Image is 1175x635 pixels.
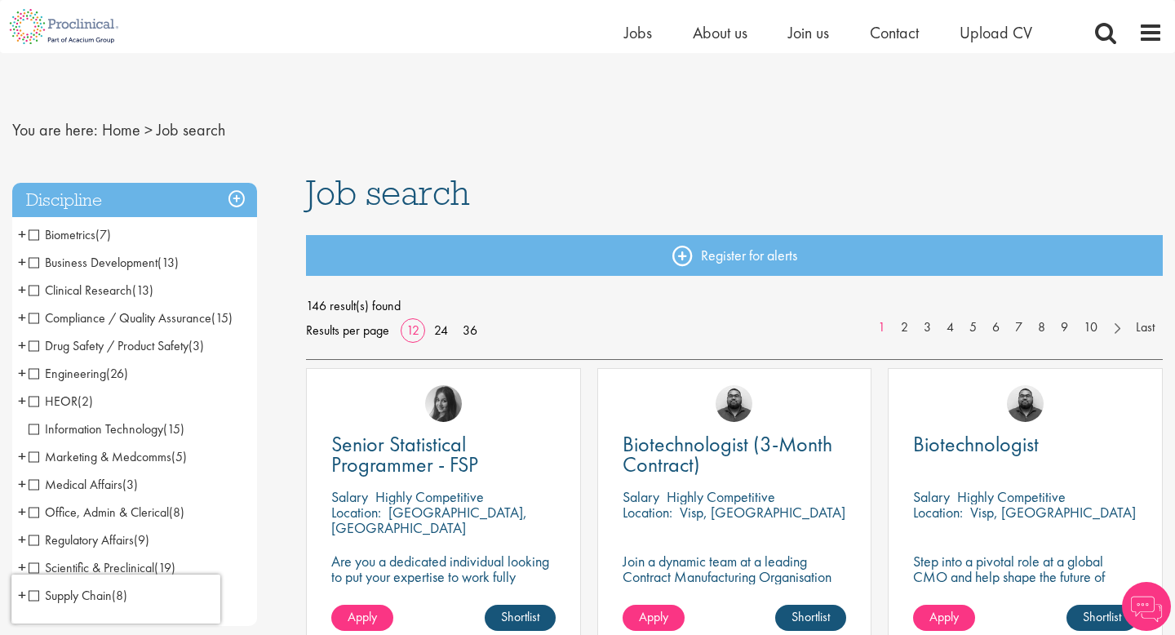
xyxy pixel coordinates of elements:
img: Ashley Bennett [716,385,752,422]
p: Visp, [GEOGRAPHIC_DATA] [680,503,845,522]
a: Shortlist [775,605,846,631]
a: Shortlist [1066,605,1137,631]
h3: Discipline [12,183,257,218]
span: Business Development [29,254,157,271]
a: 10 [1075,318,1106,337]
span: Senior Statistical Programmer - FSP [331,430,478,478]
a: breadcrumb link [102,119,140,140]
a: 5 [961,318,985,337]
span: Scientific & Preclinical [29,559,154,576]
span: Marketing & Medcomms [29,448,187,465]
a: About us [693,22,747,43]
span: Salary [913,487,950,506]
span: (13) [157,254,179,271]
a: Jobs [624,22,652,43]
span: Job search [157,119,225,140]
a: 1 [870,318,893,337]
span: Marketing & Medcomms [29,448,171,465]
a: Apply [623,605,685,631]
a: Senior Statistical Programmer - FSP [331,434,556,475]
span: Information Technology [29,420,163,437]
span: (3) [188,337,204,354]
span: Location: [623,503,672,522]
span: Drug Safety / Product Safety [29,337,188,354]
span: Biometrics [29,226,95,243]
span: Location: [331,503,381,522]
span: Compliance / Quality Assurance [29,309,211,326]
img: Heidi Hennigan [425,385,462,422]
a: Register for alerts [306,235,1163,276]
span: Information Technology [29,420,184,437]
span: Scientific & Preclinical [29,559,175,576]
a: Contact [870,22,919,43]
span: (13) [132,282,153,299]
span: (3) [122,476,138,493]
span: + [18,555,26,579]
span: + [18,361,26,385]
iframe: reCAPTCHA [11,575,220,624]
span: + [18,250,26,274]
span: (9) [134,531,149,548]
a: 24 [428,322,454,339]
span: Engineering [29,365,106,382]
span: (2) [78,393,93,410]
a: Apply [913,605,975,631]
span: Medical Affairs [29,476,122,493]
a: 9 [1053,318,1076,337]
p: [GEOGRAPHIC_DATA], [GEOGRAPHIC_DATA] [331,503,527,537]
span: HEOR [29,393,93,410]
span: + [18,500,26,524]
span: Regulatory Affairs [29,531,134,548]
span: (15) [163,420,184,437]
span: Salary [331,487,368,506]
a: Biotechnologist (3-Month Contract) [623,434,847,475]
span: (15) [211,309,233,326]
span: > [144,119,153,140]
span: Business Development [29,254,179,271]
a: 2 [893,318,916,337]
span: Office, Admin & Clerical [29,504,169,521]
a: Shortlist [485,605,556,631]
span: Drug Safety / Product Safety [29,337,204,354]
a: Upload CV [960,22,1032,43]
span: (26) [106,365,128,382]
span: (7) [95,226,111,243]
p: Highly Competitive [375,487,484,506]
p: Step into a pivotal role at a global CMO and help shape the future of healthcare manufacturing. [913,553,1137,600]
p: Are you a dedicated individual looking to put your expertise to work fully flexibly in a remote p... [331,553,556,600]
a: 3 [916,318,939,337]
span: + [18,333,26,357]
a: Join us [788,22,829,43]
p: Join a dynamic team at a leading Contract Manufacturing Organisation (CMO) and contribute to grou... [623,553,847,631]
span: + [18,444,26,468]
span: Biotechnologist (3-Month Contract) [623,430,832,478]
a: Last [1128,318,1163,337]
a: 7 [1007,318,1031,337]
span: (5) [171,448,187,465]
span: You are here: [12,119,98,140]
span: Apply [929,608,959,625]
span: Compliance / Quality Assurance [29,309,233,326]
img: Chatbot [1122,582,1171,631]
span: 146 result(s) found [306,294,1163,318]
p: Visp, [GEOGRAPHIC_DATA] [970,503,1136,522]
span: + [18,278,26,302]
a: 8 [1030,318,1053,337]
a: Biotechnologist [913,434,1137,455]
span: Medical Affairs [29,476,138,493]
a: 4 [938,318,962,337]
p: Highly Competitive [667,487,775,506]
span: Engineering [29,365,128,382]
p: Highly Competitive [957,487,1066,506]
span: Regulatory Affairs [29,531,149,548]
span: HEOR [29,393,78,410]
a: 12 [401,322,425,339]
